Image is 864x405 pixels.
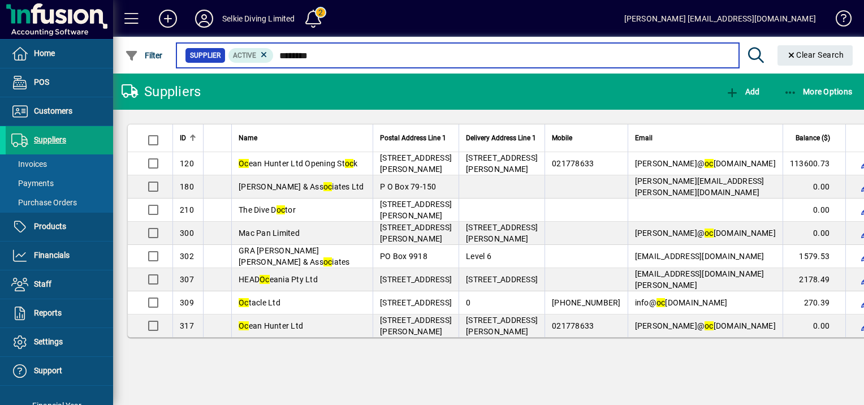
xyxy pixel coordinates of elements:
em: oc [323,182,332,191]
span: [PHONE_NUMBER] [552,298,621,307]
div: [PERSON_NAME] [EMAIL_ADDRESS][DOMAIN_NAME] [624,10,816,28]
a: Products [6,213,113,241]
div: ID [180,132,196,144]
span: Suppliers [34,135,66,144]
mat-chip: Activation Status: Active [228,48,274,63]
span: info@ [DOMAIN_NAME] [635,298,728,307]
em: oc [323,257,332,266]
div: Suppliers [122,83,201,101]
span: Active [233,51,256,59]
a: Knowledge Base [827,2,850,39]
button: Add [150,8,186,29]
span: 120 [180,159,194,168]
span: [STREET_ADDRESS][PERSON_NAME] [466,316,538,336]
span: Filter [125,51,163,60]
a: POS [6,68,113,97]
span: Supplier [190,50,221,61]
span: ID [180,132,186,144]
a: Financials [6,242,113,270]
span: P O Box 79-150 [380,182,437,191]
span: Financials [34,251,70,260]
span: [STREET_ADDRESS][PERSON_NAME] [380,200,452,220]
a: Home [6,40,113,68]
span: Purchase Orders [11,198,77,207]
span: [PERSON_NAME]@ [DOMAIN_NAME] [635,229,776,238]
td: 0.00 [783,314,845,337]
span: Invoices [11,160,47,169]
span: Home [34,49,55,58]
span: [STREET_ADDRESS] [380,298,452,307]
span: Staff [34,279,51,288]
span: 317 [180,321,194,330]
div: Email [635,132,776,144]
span: tacle Ltd [239,298,280,307]
span: Add [725,87,759,96]
span: 309 [180,298,194,307]
span: Mac Pan Limited [239,229,300,238]
span: Customers [34,106,72,115]
span: [STREET_ADDRESS][PERSON_NAME] [380,316,452,336]
span: [EMAIL_ADDRESS][DOMAIN_NAME] [635,252,764,261]
button: Profile [186,8,222,29]
span: POS [34,77,49,87]
a: Support [6,357,113,385]
em: oc [277,205,286,214]
span: [PERSON_NAME]@ [DOMAIN_NAME] [635,321,776,330]
div: Balance ($) [790,132,840,144]
span: 210 [180,205,194,214]
span: Email [635,132,653,144]
span: [STREET_ADDRESS] [466,275,538,284]
span: Support [34,366,62,375]
span: [STREET_ADDRESS][PERSON_NAME] [466,153,538,174]
span: Delivery Address Line 1 [466,132,536,144]
span: [PERSON_NAME][EMAIL_ADDRESS][PERSON_NAME][DOMAIN_NAME] [635,176,764,197]
div: Name [239,132,366,144]
span: 0 [466,298,470,307]
div: Selkie Diving Limited [222,10,295,28]
td: 2178.49 [783,268,845,291]
span: [STREET_ADDRESS] [380,275,452,284]
span: [STREET_ADDRESS][PERSON_NAME] [380,153,452,174]
span: 307 [180,275,194,284]
span: Payments [11,179,54,188]
span: [PERSON_NAME]@ [DOMAIN_NAME] [635,159,776,168]
div: Mobile [552,132,621,144]
span: HEAD eania Pty Ltd [239,275,318,284]
span: ean Hunter Ltd Opening St k [239,159,358,168]
em: oc [656,298,666,307]
span: 302 [180,252,194,261]
a: Settings [6,328,113,356]
span: Clear Search [787,50,844,59]
span: Level 6 [466,252,491,261]
a: Customers [6,97,113,126]
button: More Options [781,81,856,102]
span: Settings [34,337,63,346]
td: 0.00 [783,175,845,199]
button: Filter [122,45,166,66]
span: 180 [180,182,194,191]
td: 0.00 [783,222,845,245]
em: oc [345,159,354,168]
button: Add [723,81,762,102]
a: Payments [6,174,113,193]
a: Reports [6,299,113,328]
span: 021778633 [552,321,594,330]
em: oc [705,321,714,330]
span: [STREET_ADDRESS][PERSON_NAME] [466,223,538,243]
td: 113600.73 [783,152,845,175]
span: [PERSON_NAME] & Ass iates Ltd [239,182,364,191]
td: 1579.53 [783,245,845,268]
span: 300 [180,229,194,238]
a: Purchase Orders [6,193,113,212]
span: Mobile [552,132,572,144]
span: Balance ($) [795,132,830,144]
td: 0.00 [783,199,845,222]
em: oc [705,229,714,238]
span: Postal Address Line 1 [380,132,446,144]
em: Oc [260,275,270,284]
a: Staff [6,270,113,299]
span: More Options [784,87,853,96]
span: ean Hunter Ltd [239,321,303,330]
em: Oc [239,298,249,307]
em: oc [705,159,714,168]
